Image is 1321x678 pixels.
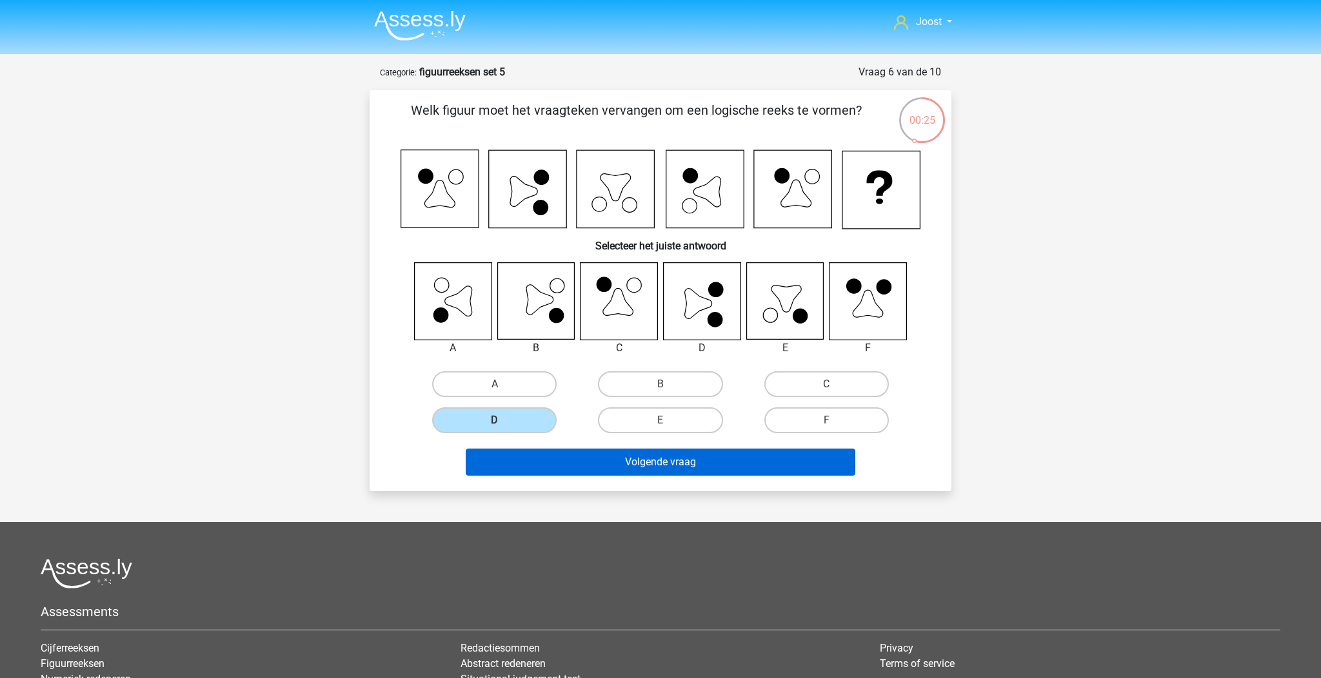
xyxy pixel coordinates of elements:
[419,66,505,78] strong: figuurreeksen set 5
[737,340,834,356] div: E
[41,558,132,588] img: Assessly logo
[898,96,946,128] div: 00:25
[653,340,751,356] div: D
[570,340,668,356] div: C
[916,15,942,28] span: Joost
[488,340,585,356] div: B
[461,642,540,654] a: Redactiesommen
[41,642,99,654] a: Cijferreeksen
[880,642,913,654] a: Privacy
[466,449,856,476] button: Volgende vraag
[432,371,557,397] label: A
[880,657,955,670] a: Terms of service
[404,340,502,356] div: A
[764,407,889,433] label: F
[819,340,917,356] div: F
[41,604,1280,619] h5: Assessments
[390,101,882,139] p: Welk figuur moet het vraagteken vervangen om een logische reeks te vormen?
[380,68,417,77] small: Categorie:
[598,371,722,397] label: B
[764,371,889,397] label: C
[859,64,941,80] div: Vraag 6 van de 10
[889,14,957,30] a: Joost
[598,407,722,433] label: E
[432,407,557,433] label: D
[41,657,104,670] a: Figuurreeksen
[390,229,931,252] h6: Selecteer het juiste antwoord
[374,10,466,41] img: Assessly
[461,657,546,670] a: Abstract redeneren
